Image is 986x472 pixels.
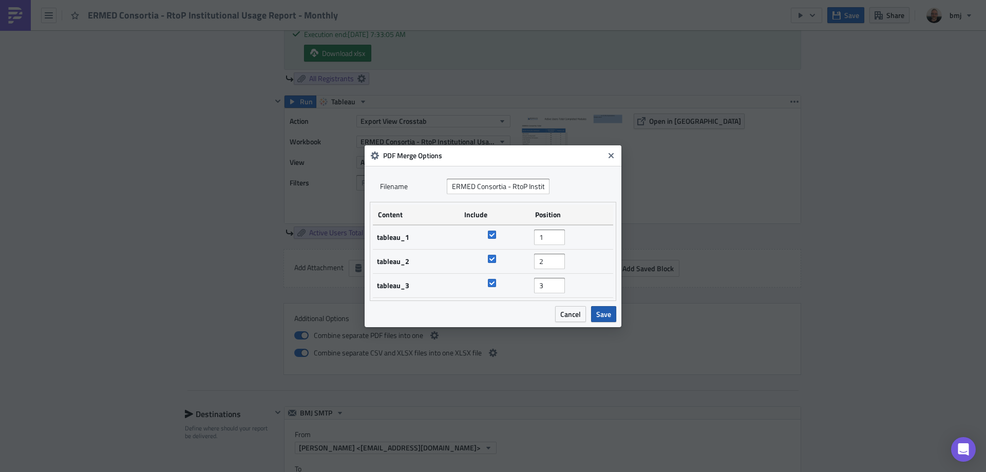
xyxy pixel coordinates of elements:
[373,273,459,297] td: tableau_3
[951,437,976,462] div: Open Intercom Messenger
[555,306,586,322] button: Cancel
[373,205,459,225] th: Content
[603,148,619,163] button: Close
[459,205,530,225] th: Include
[591,306,616,322] button: Save
[560,309,581,319] span: Cancel
[530,205,613,225] th: Position
[447,179,549,194] input: merge PDF filename
[373,225,459,250] td: tableau_1
[596,309,611,319] span: Save
[380,179,442,194] label: Filenam﻿e
[4,4,490,12] body: Rich Text Area. Press ALT-0 for help.
[373,249,459,273] td: tableau_2
[383,151,604,160] h6: PDF Merge Options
